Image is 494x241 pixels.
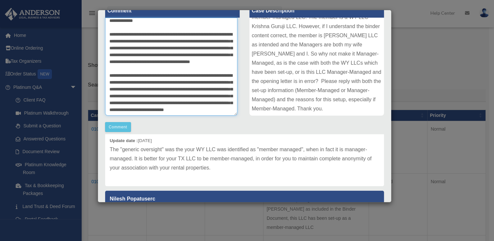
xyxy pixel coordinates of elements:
[249,4,384,18] label: Case Description
[110,145,379,172] p: The "generic oversight" was the your WY LLC was identified as "member managed", when in fact it i...
[110,138,138,143] b: Update date :
[110,138,152,143] small: [DATE]
[105,191,384,207] p: Nilesh Popatuserc
[105,122,131,132] button: Comment
[249,18,384,116] div: This is question on Hanuman Guruji LLC setup by [PERSON_NAME], a [US_STATE] Series LLC. Per the o...
[105,4,240,18] label: Comment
